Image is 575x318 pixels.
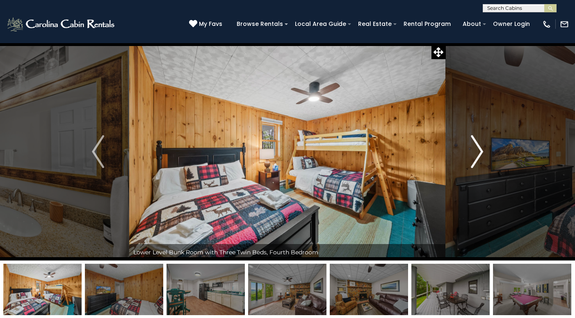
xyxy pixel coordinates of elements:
[291,18,350,30] a: Local Area Guide
[129,244,445,260] div: Lower Level Bunk Room with Three Twin Beds, Fourth Bedroom
[560,20,569,29] img: mail-regular-white.png
[446,43,508,260] button: Next
[199,20,222,28] span: My Favs
[471,135,483,168] img: arrow
[85,264,163,315] img: 169099591
[3,264,82,315] img: 169099590
[354,18,396,30] a: Real Estate
[459,18,485,30] a: About
[67,43,129,260] button: Previous
[399,18,455,30] a: Rental Program
[6,16,117,32] img: White-1-2.png
[248,264,326,315] img: 169099602
[233,18,287,30] a: Browse Rentals
[542,20,551,29] img: phone-regular-white.png
[493,264,571,315] img: 169099608
[92,135,104,168] img: arrow
[489,18,534,30] a: Owner Login
[330,264,408,315] img: 169099605
[167,264,245,315] img: 169099597
[411,264,490,315] img: 169099623
[189,20,224,29] a: My Favs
